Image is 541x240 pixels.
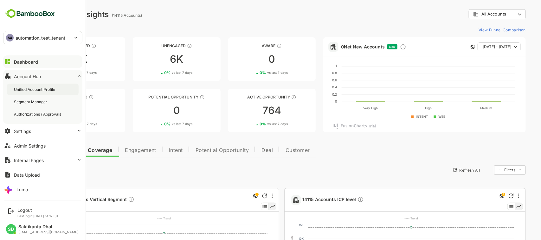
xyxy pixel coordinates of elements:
text: ---- Trend [382,217,396,220]
span: Potential Opportunity [173,148,227,153]
a: Active OpportunityThese accounts have open opportunities which might be at any of the Sales Stage... [206,89,294,132]
div: Settings [14,129,31,134]
div: 1 % [47,70,74,75]
text: High [403,106,410,110]
div: Logout [17,207,59,213]
text: Very High [341,106,356,110]
div: Unreached [15,43,103,48]
button: Data Upload [3,168,82,181]
span: All Accounts [459,12,484,16]
div: Saktikanta Dhal [18,224,79,230]
div: Dashboard [14,59,38,65]
img: BambooboxFullLogoMark.5f36c76dfaba33ec1ec1367b70bb1252.svg [3,8,57,20]
button: Lumo [3,183,82,196]
span: Customer [263,148,288,153]
span: 14115 Accounts ICP level [280,196,342,204]
div: Description not present [106,196,112,204]
span: 4010 Accounts Vertical Segment [34,196,112,204]
div: This card does not support filter and segments [448,45,453,49]
div: Dashboard Insights [15,10,87,19]
span: [DATE] - [DATE] [460,43,489,51]
text: 1 [313,64,315,68]
a: Potential OpportunityThese accounts are MQAs and can be passed on to Inside Sales00%vs last 7 days [111,89,198,132]
div: Segment Manager [14,99,48,104]
div: More [249,193,251,199]
div: Engaged [15,95,103,99]
button: View Funnel Comparison [454,25,504,35]
span: Data Quality and Coverage [22,148,90,153]
div: AUautomation_test_tenant [3,31,82,44]
div: Unengaged [111,43,198,48]
div: 7K [15,54,103,64]
div: Active Opportunity [206,95,294,99]
div: Admin Settings [14,143,46,148]
div: 0 % [237,70,266,75]
div: 0 % [142,122,170,126]
span: Deal [239,148,251,153]
div: More [496,193,497,199]
a: 4010 Accounts Vertical SegmentDescription not present [34,196,115,204]
div: Lumo [16,187,28,192]
text: 0.4 [310,85,315,89]
div: This is a global insight. Segment selection is not applicable for this view [229,192,237,201]
span: vs last 7 days [245,70,266,75]
div: These accounts have just entered the buying cycle and need further nurturing [254,43,260,48]
div: These accounts have open opportunities which might be at any of the Sales Stages [269,95,274,100]
span: Engagement [103,148,134,153]
button: Refresh All [427,165,460,175]
div: Aware [206,43,294,48]
button: Admin Settings [3,139,82,152]
p: Last login: [DATE] 14:17 IST [17,214,59,218]
p: automation_test_tenant [16,35,65,41]
div: Filters [481,164,504,176]
span: vs last 7 days [245,122,266,126]
text: 0.2 [310,92,315,96]
div: Data Upload [14,172,40,178]
div: Potential Opportunity [111,95,198,99]
div: 0 % [142,70,170,75]
div: SD [6,224,16,234]
div: Refresh [240,193,245,199]
div: Authorizations / Approvals [14,111,62,117]
button: Settings [3,125,82,137]
div: All Accounts [451,11,493,17]
button: Dashboard [3,55,82,68]
div: 0 % [237,122,266,126]
div: 764 [206,105,294,116]
div: [EMAIL_ADDRESS][DOMAIN_NAME] [18,230,79,234]
div: AU [6,34,14,41]
span: Intent [147,148,161,153]
button: New Insights [15,164,61,176]
button: Account Hub [3,70,82,83]
div: All Accounts [447,8,504,21]
span: vs last 7 days [150,122,170,126]
span: vs last 7 days [54,70,74,75]
text: 0 [313,99,315,103]
text: 5K [30,223,34,227]
div: 0 % [47,122,75,126]
text: 4K [30,231,34,235]
ag: (14115 Accounts) [90,13,122,18]
text: 0.8 [310,71,315,75]
div: These accounts have not shown enough engagement and need nurturing [165,43,170,48]
text: 0.6 [310,78,315,82]
text: Medium [458,106,470,110]
div: Discover new ICP-fit accounts showing engagement — via intent surges, anonymous website visits, L... [378,44,384,50]
div: Filters [482,167,493,172]
text: ---- Trend [135,217,149,220]
div: Unified Account Profile [14,87,56,92]
a: EngagedThese accounts are warm, further nurturing would qualify them to MQAs00%vs last 7 days [15,89,103,132]
button: Internal Pages [3,154,82,167]
a: UnreachedThese accounts have not been engaged with for a defined time period7K1%vs last 7 days [15,37,103,81]
div: Description not present [335,196,342,204]
div: 0 [15,105,103,116]
a: UnengagedThese accounts have not shown enough engagement and need nurturing6K0%vs last 7 days [111,37,198,81]
a: 0Net New Accounts [319,44,363,49]
span: vs last 7 days [150,70,170,75]
div: These accounts have not been engaged with for a defined time period [69,43,74,48]
button: [DATE] - [DATE] [455,42,499,51]
div: This is a global insight. Segment selection is not applicable for this view [476,192,484,201]
div: 0 [111,105,198,116]
div: These accounts are warm, further nurturing would qualify them to MQAs [67,95,72,100]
